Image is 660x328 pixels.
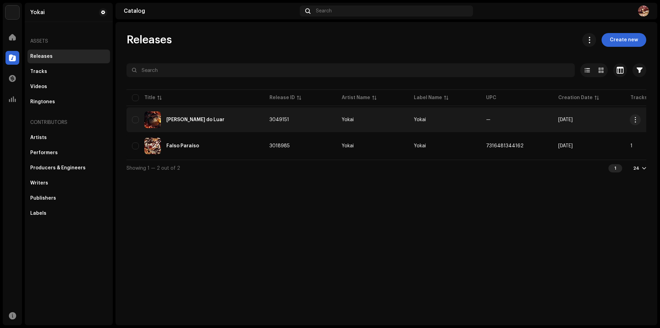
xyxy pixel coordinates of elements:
div: 24 [633,166,639,171]
img: 66881ff5-04fc-40b2-a21b-084bd07cbda6 [638,6,649,17]
re-a-nav-header: Assets [27,33,110,50]
div: Luz do Luar [166,117,224,122]
re-m-nav-item: Ringtones [27,95,110,109]
img: efac6087-38dd-4a3a-8ad8-6015ed8d6849 [144,138,161,154]
span: Oct 10, 2025 [558,117,573,122]
div: Artists [30,135,47,140]
div: Ringtones [30,99,55,105]
div: Catalog [124,8,297,14]
button: Create new [602,33,646,47]
span: 7316481344162 [486,144,524,148]
img: 4bc7aacb-24cd-4b4b-ac02-fcba4e143211 [144,112,161,128]
div: Videos [30,84,47,89]
span: 3018985 [269,144,290,148]
div: Labels [30,211,46,216]
span: Releases [126,33,172,47]
div: Falso Paraíso [166,144,199,148]
img: de0d2825-999c-4937-b35a-9adca56ee094 [5,6,19,19]
re-m-nav-item: Releases [27,50,110,63]
div: Writers [30,180,48,186]
div: Releases [30,54,53,59]
div: Yokai [342,144,354,148]
re-m-nav-item: Producers & Engineers [27,161,110,175]
re-m-nav-item: Labels [27,207,110,220]
re-m-nav-item: Performers [27,146,110,160]
div: Title [144,94,155,101]
div: Yokai [30,10,45,15]
div: Creation Date [558,94,593,101]
input: Search [126,63,575,77]
span: — [486,117,491,122]
re-m-nav-item: Publishers [27,191,110,205]
div: Yokai [342,117,354,122]
re-m-nav-item: Artists [27,131,110,145]
div: Release ID [269,94,295,101]
span: Create new [610,33,638,47]
re-m-nav-item: Videos [27,80,110,94]
div: Artist Name [342,94,370,101]
div: 1 [608,164,622,172]
div: Producers & Engineers [30,165,86,171]
div: Label Name [414,94,442,101]
div: Tracks [30,69,47,74]
span: Yokai [414,144,426,148]
span: Yokai [342,144,403,148]
re-m-nav-item: Tracks [27,65,110,78]
span: Search [316,8,332,14]
div: Performers [30,150,58,156]
span: Yokai [342,117,403,122]
div: Publishers [30,195,56,201]
span: Showing 1 — 2 out of 2 [126,166,180,171]
span: Yokai [414,117,426,122]
span: Sep 28, 2025 [558,144,573,148]
span: 3049151 [269,117,289,122]
re-m-nav-item: Writers [27,176,110,190]
re-a-nav-header: Contributors [27,114,110,131]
